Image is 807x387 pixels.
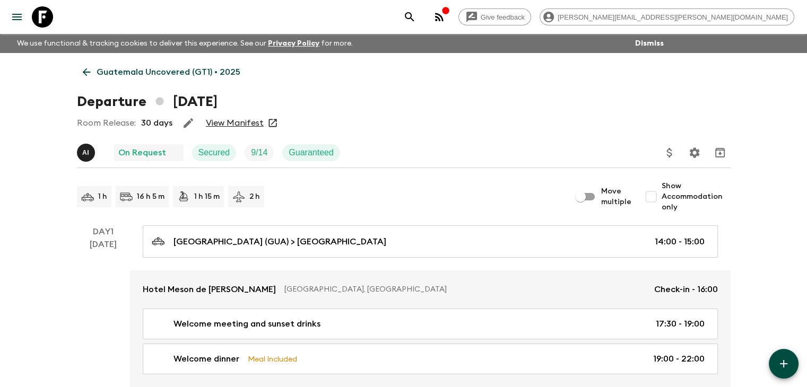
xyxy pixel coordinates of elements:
p: Guatemala Uncovered (GT1) • 2025 [97,66,240,78]
span: [PERSON_NAME][EMAIL_ADDRESS][PERSON_NAME][DOMAIN_NAME] [552,13,794,21]
a: Give feedback [458,8,531,25]
div: [PERSON_NAME][EMAIL_ADDRESS][PERSON_NAME][DOMAIN_NAME] [540,8,794,25]
button: Update Price, Early Bird Discount and Costs [659,142,680,163]
p: Check-in - 16:00 [654,283,718,296]
button: Archive (Completed, Cancelled or Unsynced Departures only) [709,142,731,163]
p: A I [82,148,89,157]
span: Move multiple [601,186,632,207]
button: Settings [684,142,705,163]
p: 2 h [249,191,260,202]
p: Room Release: [77,117,136,129]
p: [GEOGRAPHIC_DATA] (GUA) > [GEOGRAPHIC_DATA] [173,235,386,248]
p: 19:00 - 22:00 [653,353,705,365]
div: [DATE] [90,238,117,387]
p: 1 h 15 m [194,191,220,202]
p: Meal Included [248,353,297,365]
a: Welcome meeting and sunset drinks17:30 - 19:00 [143,309,718,339]
a: Guatemala Uncovered (GT1) • 2025 [77,61,246,83]
a: Privacy Policy [268,40,319,47]
p: 1 h [98,191,107,202]
p: Welcome dinner [173,353,239,365]
p: 14:00 - 15:00 [655,235,705,248]
p: 30 days [141,117,172,129]
p: Guaranteed [289,146,334,159]
p: Welcome meeting and sunset drinks [173,318,320,330]
p: 16 h 5 m [137,191,164,202]
button: AI [77,144,97,162]
span: Give feedback [475,13,531,21]
p: On Request [118,146,166,159]
h1: Departure [DATE] [77,91,218,112]
p: We use functional & tracking cookies to deliver this experience. See our for more. [13,34,357,53]
div: Trip Fill [245,144,274,161]
a: [GEOGRAPHIC_DATA] (GUA) > [GEOGRAPHIC_DATA]14:00 - 15:00 [143,225,718,258]
a: View Manifest [206,118,264,128]
p: [GEOGRAPHIC_DATA], [GEOGRAPHIC_DATA] [284,284,646,295]
p: 17:30 - 19:00 [656,318,705,330]
span: Show Accommodation only [662,181,731,213]
button: menu [6,6,28,28]
div: Secured [192,144,237,161]
p: Day 1 [77,225,130,238]
a: Welcome dinnerMeal Included19:00 - 22:00 [143,344,718,374]
p: Secured [198,146,230,159]
p: 9 / 14 [251,146,267,159]
a: Hotel Meson de [PERSON_NAME][GEOGRAPHIC_DATA], [GEOGRAPHIC_DATA]Check-in - 16:00 [130,270,731,309]
span: Alvaro Ixtetela [77,147,97,155]
button: Dismiss [632,36,666,51]
p: Hotel Meson de [PERSON_NAME] [143,283,276,296]
button: search adventures [399,6,420,28]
